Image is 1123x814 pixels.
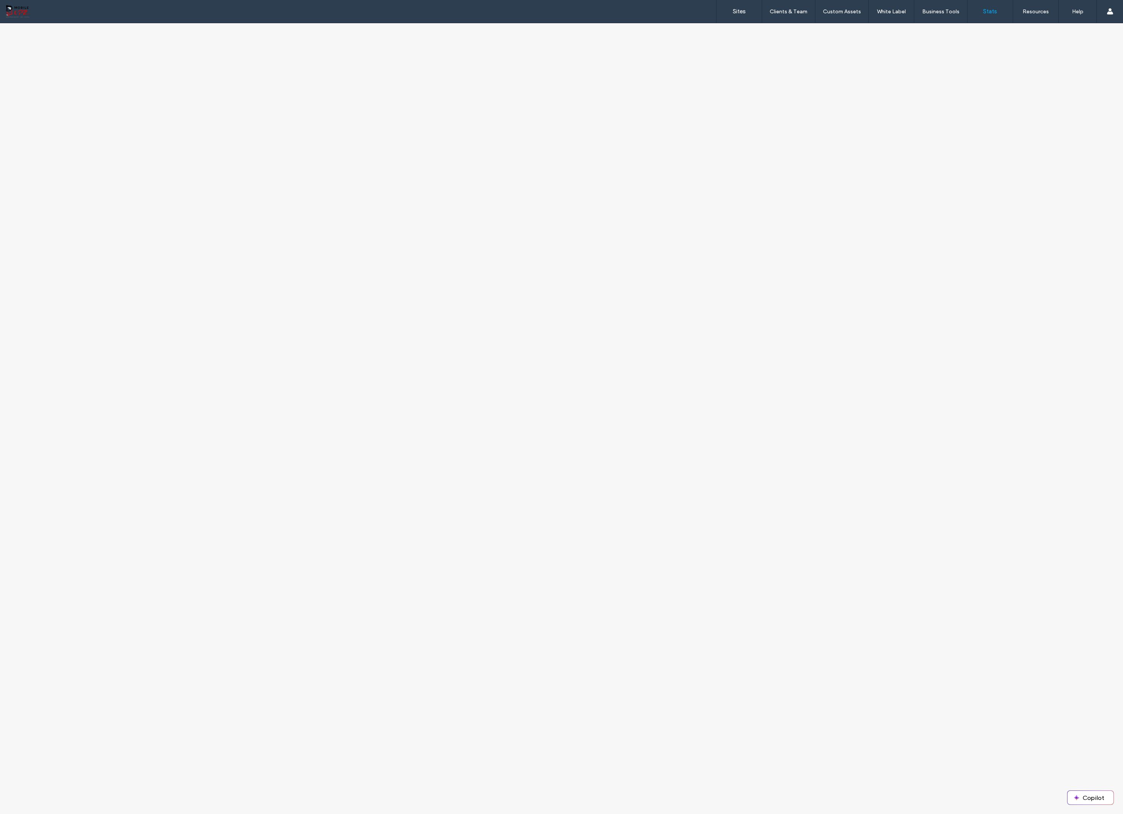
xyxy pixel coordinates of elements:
[1023,8,1049,15] label: Resources
[983,8,997,15] label: Stats
[733,8,746,15] label: Sites
[1067,791,1113,804] button: Copilot
[877,8,906,15] label: White Label
[770,8,807,15] label: Clients & Team
[1072,8,1083,15] label: Help
[823,8,861,15] label: Custom Assets
[922,8,959,15] label: Business Tools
